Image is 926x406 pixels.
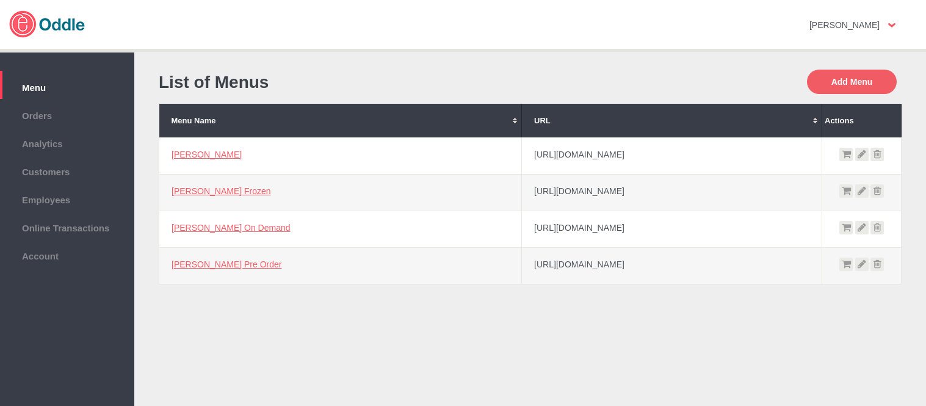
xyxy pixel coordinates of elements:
div: Actions [825,116,899,125]
a: [PERSON_NAME] Frozen [172,186,271,196]
th: Menu Name: No sort applied, activate to apply an ascending sort [159,104,522,137]
span: Customers [6,164,128,177]
h1: List of Menus [159,73,524,92]
th: URL: No sort applied, activate to apply an ascending sort [522,104,822,137]
div: Menu Name [172,116,510,125]
td: [URL][DOMAIN_NAME] [522,137,822,174]
div: URL [534,116,809,125]
span: Online Transactions [6,220,128,233]
a: [PERSON_NAME] On Demand [172,223,291,233]
span: Employees [6,192,128,205]
span: Menu [6,79,128,93]
a: [PERSON_NAME] [172,150,242,159]
th: Actions: No sort applied, sorting is disabled [822,104,902,137]
img: user-option-arrow.png [888,23,895,27]
td: [URL][DOMAIN_NAME] [522,247,822,284]
td: [URL][DOMAIN_NAME] [522,211,822,247]
td: [URL][DOMAIN_NAME] [522,174,822,211]
a: [PERSON_NAME] Pre Order [172,259,282,269]
span: Account [6,248,128,261]
strong: [PERSON_NAME] [809,20,880,30]
span: Orders [6,107,128,121]
span: Analytics [6,136,128,149]
button: Add Menu [807,70,897,94]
